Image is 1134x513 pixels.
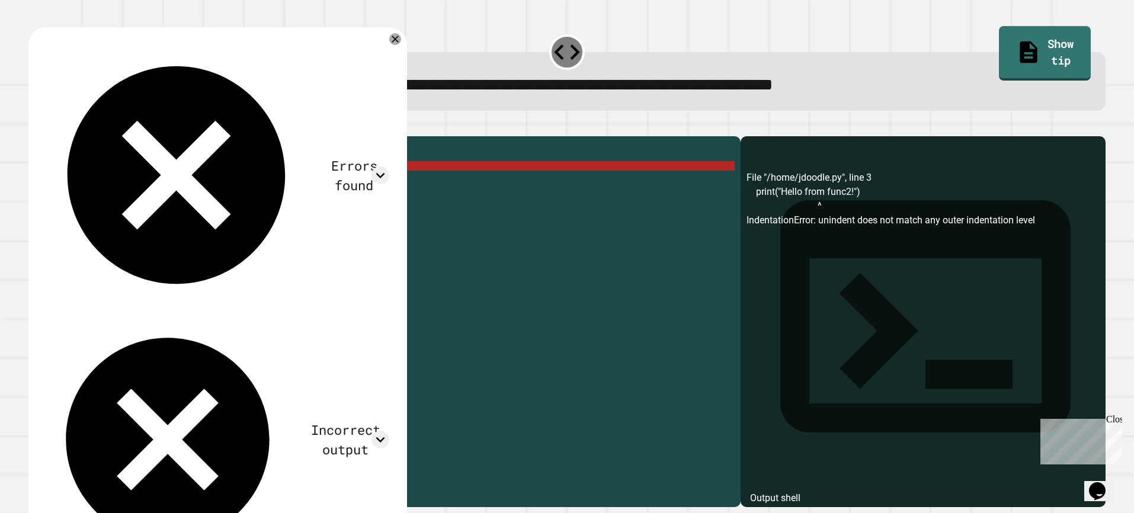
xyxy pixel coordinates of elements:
div: Chat with us now!Close [5,5,82,75]
div: Incorrect output [302,420,389,459]
iframe: chat widget [1084,466,1122,501]
div: File "/home/jdoodle.py", line 3 print("Hello from func2!") ^ IndentationError: unindent does not ... [747,171,1100,508]
iframe: chat widget [1036,414,1122,464]
div: Errors found [319,156,389,195]
a: Show tip [999,26,1091,81]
